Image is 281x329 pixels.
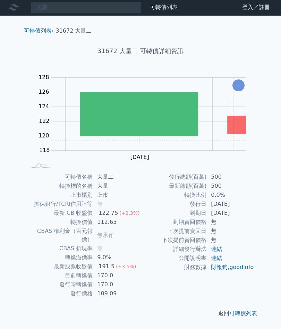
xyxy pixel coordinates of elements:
[140,182,207,191] td: 最新餘額(百萬)
[93,271,140,280] td: 170.0
[24,27,54,35] li: ›
[140,173,207,182] td: 發行總額(百萬)
[140,191,207,200] td: 轉換比例
[207,209,254,218] td: [DATE]
[39,89,49,95] tspan: 126
[56,27,92,35] li: 31672 大量二
[116,264,136,270] span: (+3.5%)
[140,209,207,218] td: 到期日
[93,253,140,262] td: 9.0%
[97,201,103,208] span: 無
[27,200,93,209] td: 擔保銀行/TCRI信用評等
[211,255,222,262] a: 連結
[130,154,149,161] tspan: [DATE]
[207,191,254,200] td: 0.0%
[229,310,257,317] a: 可轉債列表
[140,227,207,236] td: 下次提前賣回日
[97,232,114,239] span: 無承作
[93,191,140,200] td: 上市
[140,254,207,263] td: 公開說明書
[229,264,254,271] a: goodinfo
[27,227,93,244] td: CBAS 權利金（百元報價）
[97,245,103,252] span: 無
[24,28,52,34] a: 可轉債列表
[207,173,254,182] td: 500
[140,263,207,272] td: 財務數據
[140,200,207,209] td: 發行日
[27,253,93,262] td: 轉換溢價率
[207,236,254,245] td: 無
[27,218,93,227] td: 轉換價值
[18,310,263,318] p: 返回
[27,271,93,280] td: 目前轉換價
[27,173,93,182] td: 可轉債名稱
[31,2,142,14] input: 搜尋可轉債 代號／名稱
[39,103,49,110] tspan: 124
[207,227,254,236] td: 無
[39,133,49,139] tspan: 120
[150,4,178,11] a: 可轉債列表
[27,262,93,271] td: 最新股票收盤價
[39,118,50,125] tspan: 122
[97,209,119,218] div: 122.75
[27,191,93,200] td: 上市櫃別
[207,182,254,191] td: 500
[93,182,140,191] td: 大量
[207,263,254,272] td: ,
[27,280,93,289] td: 發行時轉換價
[211,246,222,253] a: 連結
[140,218,207,227] td: 到期賣回價格
[207,200,254,209] td: [DATE]
[140,245,207,254] td: 詳細發行辦法
[27,182,93,191] td: 轉換標的名稱
[27,244,93,253] td: CBAS 折現率
[39,147,50,154] tspan: 118
[18,47,263,56] h1: 31672 大量二 可轉債詳細資訊
[93,173,140,182] td: 大量二
[211,264,228,271] a: 財報狗
[93,289,140,298] td: 109.09
[39,74,49,81] tspan: 128
[93,218,140,227] td: 112.65
[97,263,116,271] div: 191.5
[119,211,139,216] span: (+2.3%)
[140,236,207,245] td: 下次提前賣回價格
[27,209,93,218] td: 最新 CB 收盤價
[237,2,275,13] a: 登入／註冊
[207,218,254,227] td: 無
[93,280,140,289] td: 170.0
[27,289,93,298] td: 發行價格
